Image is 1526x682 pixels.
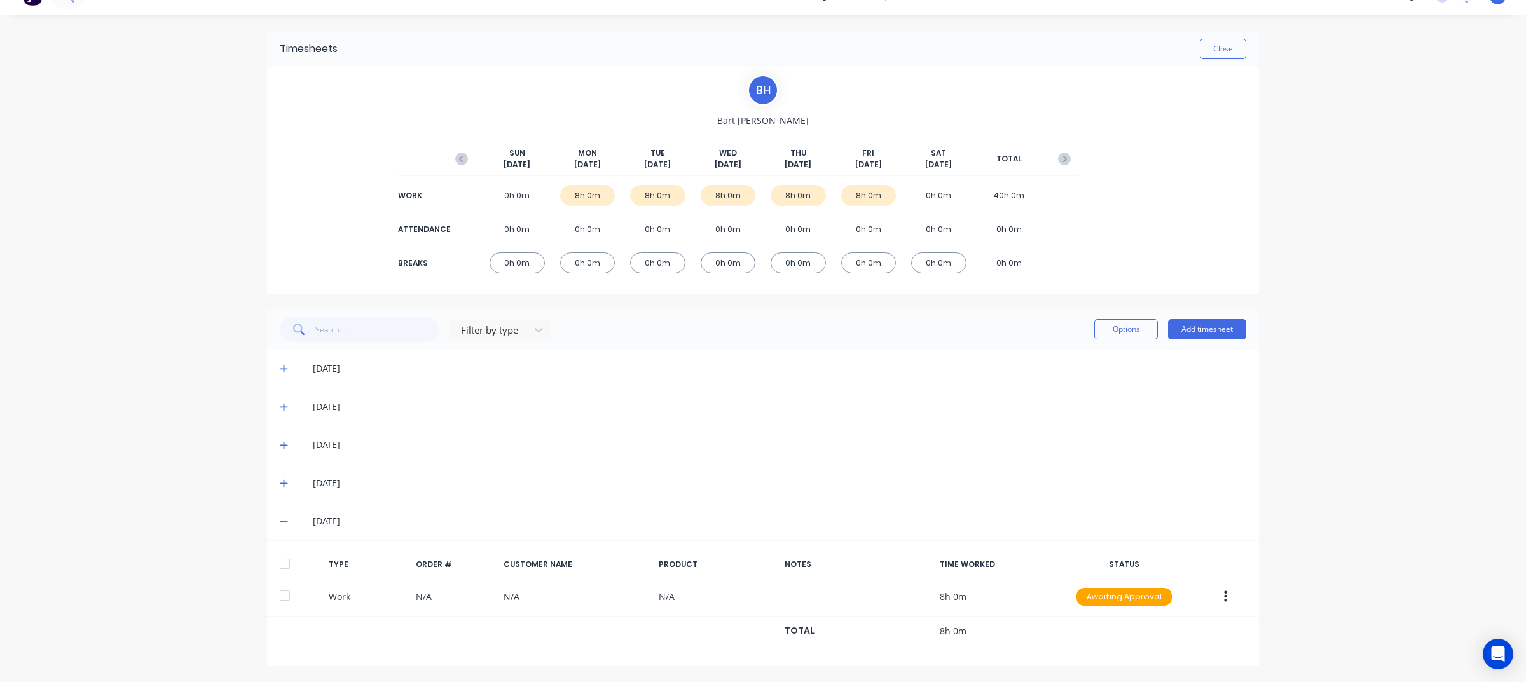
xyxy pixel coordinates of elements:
span: SUN [509,147,525,159]
div: 0h 0m [911,252,966,273]
div: 0h 0m [982,252,1037,273]
div: Timesheets [280,41,338,57]
div: 0h 0m [771,252,826,273]
div: PRODUCT [659,559,774,570]
span: TOTAL [996,153,1022,165]
div: 8h 0m [841,185,897,206]
div: NOTES [785,559,930,570]
div: CUSTOMER NAME [504,559,649,570]
div: Open Intercom Messenger [1483,639,1513,669]
span: [DATE] [855,159,882,170]
button: Add timesheet [1168,319,1246,339]
span: [DATE] [925,159,952,170]
span: THU [790,147,806,159]
div: 0h 0m [911,185,966,206]
div: 0h 0m [560,252,615,273]
span: SAT [931,147,946,159]
div: TYPE [329,559,406,570]
div: 0h 0m [841,219,897,240]
span: TUE [650,147,665,159]
span: Bart [PERSON_NAME] [717,114,809,127]
div: 8h 0m [560,185,615,206]
span: [DATE] [504,159,530,170]
span: [DATE] [644,159,671,170]
button: Close [1200,39,1246,59]
span: [DATE] [715,159,741,170]
input: Search... [315,317,439,342]
div: TIME WORKED [940,559,1055,570]
span: [DATE] [785,159,811,170]
div: 8h 0m [630,185,685,206]
div: BREAKS [398,257,449,269]
div: 0h 0m [701,219,756,240]
button: Options [1094,319,1158,339]
div: STATUS [1066,559,1182,570]
div: 0h 0m [701,252,756,273]
div: 0h 0m [841,252,897,273]
div: Awaiting Approval [1076,588,1172,606]
div: 0h 0m [490,219,545,240]
div: 0h 0m [630,252,685,273]
div: 0h 0m [771,219,826,240]
div: WORK [398,190,449,201]
span: FRI [862,147,874,159]
div: 0h 0m [911,219,966,240]
div: [DATE] [313,400,1246,414]
div: ATTENDANCE [398,224,449,235]
div: 0h 0m [560,219,615,240]
div: 0h 0m [490,185,545,206]
div: [DATE] [313,514,1246,528]
span: MON [578,147,597,159]
div: 8h 0m [701,185,756,206]
div: 0h 0m [630,219,685,240]
div: 0h 0m [490,252,545,273]
div: [DATE] [313,476,1246,490]
div: 0h 0m [982,219,1037,240]
div: [DATE] [313,362,1246,376]
div: [DATE] [313,438,1246,452]
span: WED [719,147,737,159]
div: 40h 0m [982,185,1037,206]
div: B H [747,74,779,106]
div: ORDER # [416,559,493,570]
div: 8h 0m [771,185,826,206]
span: [DATE] [574,159,601,170]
